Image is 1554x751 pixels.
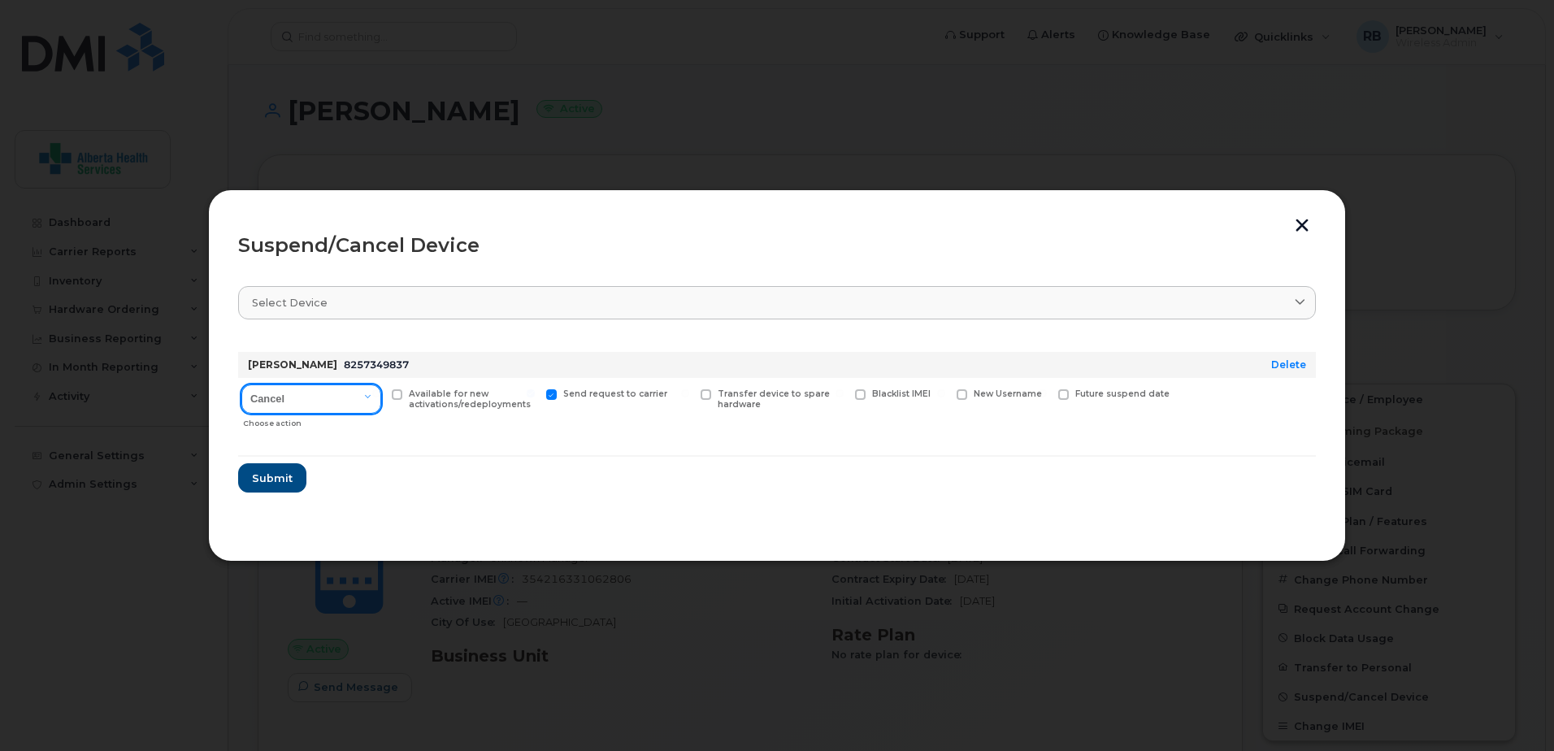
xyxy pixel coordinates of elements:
span: New Username [974,389,1042,399]
a: Delete [1271,358,1306,371]
input: Available for new activations/redeployments [372,389,380,397]
span: Available for new activations/redeployments [409,389,531,410]
input: Future suspend date [1039,389,1047,397]
input: Send request to carrier [527,389,535,397]
input: Blacklist IMEI [836,389,844,397]
a: Select device [238,286,1316,319]
span: Future suspend date [1075,389,1170,399]
span: Submit [252,471,293,486]
div: Choose action [243,410,381,430]
span: Send request to carrier [563,389,667,399]
span: Blacklist IMEI [872,389,931,399]
div: Suspend/Cancel Device [238,236,1316,255]
span: Transfer device to spare hardware [718,389,830,410]
button: Submit [238,463,306,493]
strong: [PERSON_NAME] [248,358,337,371]
input: New Username [937,389,945,397]
span: 8257349837 [344,358,409,371]
span: Select device [252,295,328,310]
input: Transfer device to spare hardware [681,389,689,397]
